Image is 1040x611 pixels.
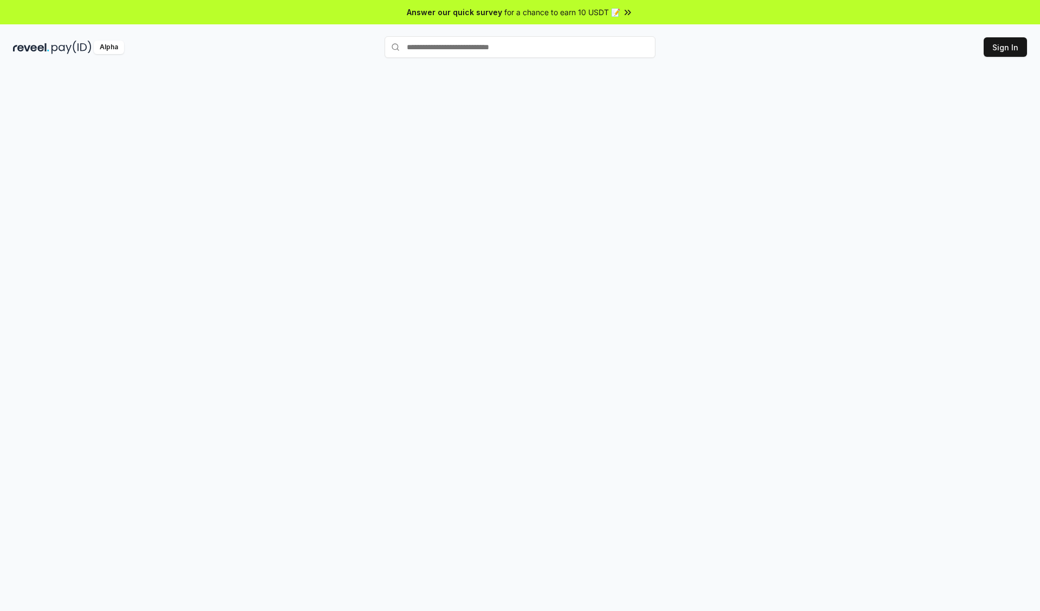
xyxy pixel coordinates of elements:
div: Alpha [94,41,124,54]
img: pay_id [51,41,92,54]
span: for a chance to earn 10 USDT 📝 [504,6,620,18]
button: Sign In [984,37,1027,57]
span: Answer our quick survey [407,6,502,18]
img: reveel_dark [13,41,49,54]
